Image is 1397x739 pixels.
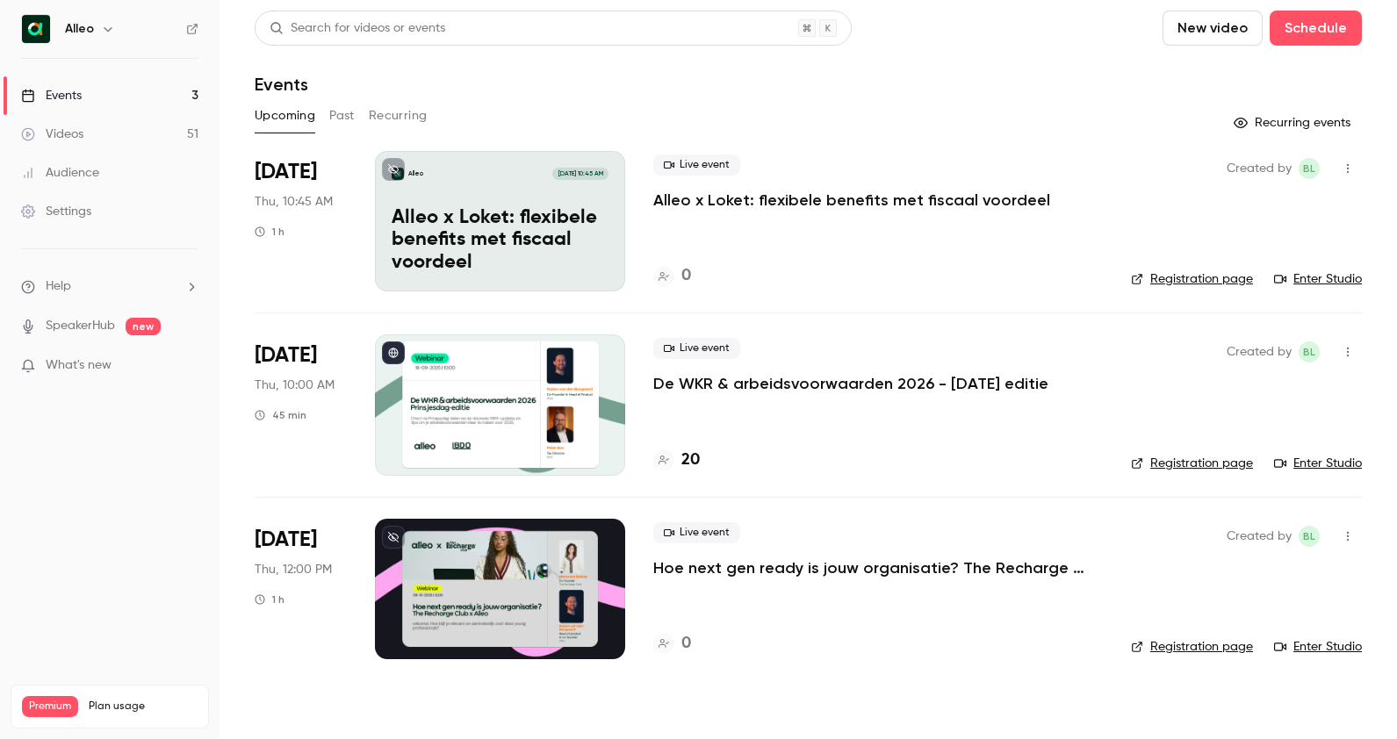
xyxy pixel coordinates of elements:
button: Upcoming [255,102,315,130]
a: Enter Studio [1274,270,1362,288]
span: Bernice Lohr [1299,341,1320,362]
button: Schedule [1270,11,1362,46]
span: BL [1303,158,1315,179]
a: Registration page [1131,638,1253,656]
h4: 20 [681,448,700,472]
div: Videos [21,126,83,143]
span: [DATE] 10:45 AM [552,168,608,180]
a: Alleo x Loket: flexibele benefits met fiscaal voordeel [653,190,1050,211]
span: [DATE] [255,341,317,369]
span: Bernice Lohr [1299,158,1320,179]
span: Created by [1227,158,1292,179]
h4: 0 [681,632,691,656]
h6: Alleo [65,20,94,38]
span: Thu, 12:00 PM [255,561,332,578]
h4: 0 [681,264,691,288]
button: Recurring [369,102,428,130]
p: Alleo x Loket: flexibele benefits met fiscaal voordeel [392,207,608,275]
span: [DATE] [255,526,317,554]
span: Live event [653,154,740,176]
span: Live event [653,338,740,359]
span: Thu, 10:45 AM [255,193,333,211]
a: 0 [653,264,691,288]
h1: Events [255,74,308,95]
div: Sep 18 Thu, 10:00 AM (Europe/Amsterdam) [255,334,347,475]
a: Enter Studio [1274,638,1362,656]
li: help-dropdown-opener [21,277,198,296]
span: What's new [46,356,112,375]
div: Search for videos or events [270,19,445,38]
span: Thu, 10:00 AM [255,377,335,394]
div: Settings [21,203,91,220]
div: 45 min [255,408,306,422]
a: Hoe next gen ready is jouw organisatie? The Recharge Club x Alleo [653,557,1103,578]
span: Help [46,277,71,296]
a: Registration page [1131,270,1253,288]
span: BL [1303,341,1315,362]
span: BL [1303,526,1315,547]
img: Alleo [22,15,50,43]
span: Plan usage [89,700,198,714]
button: New video [1163,11,1263,46]
span: new [126,318,161,335]
span: Live event [653,522,740,543]
p: Alleo [408,169,423,178]
a: SpeakerHub [46,317,115,335]
span: Created by [1227,341,1292,362]
div: Aug 28 Thu, 10:45 AM (Europe/Amsterdam) [255,151,347,291]
iframe: Noticeable Trigger [177,358,198,374]
a: Enter Studio [1274,455,1362,472]
a: 20 [653,448,700,472]
span: Bernice Lohr [1299,526,1320,547]
button: Past [329,102,355,130]
span: Created by [1227,526,1292,547]
div: 1 h [255,225,284,239]
button: Recurring events [1226,109,1362,137]
div: Oct 9 Thu, 12:00 PM (Europe/Amsterdam) [255,519,347,659]
a: Registration page [1131,455,1253,472]
a: 0 [653,632,691,656]
span: Premium [22,696,78,717]
a: De WKR & arbeidsvoorwaarden 2026 - [DATE] editie [653,373,1048,394]
a: Alleo x Loket: flexibele benefits met fiscaal voordeel Alleo[DATE] 10:45 AMAlleo x Loket: flexibe... [375,151,625,291]
span: [DATE] [255,158,317,186]
div: Events [21,87,82,104]
div: Audience [21,164,99,182]
div: 1 h [255,592,284,606]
